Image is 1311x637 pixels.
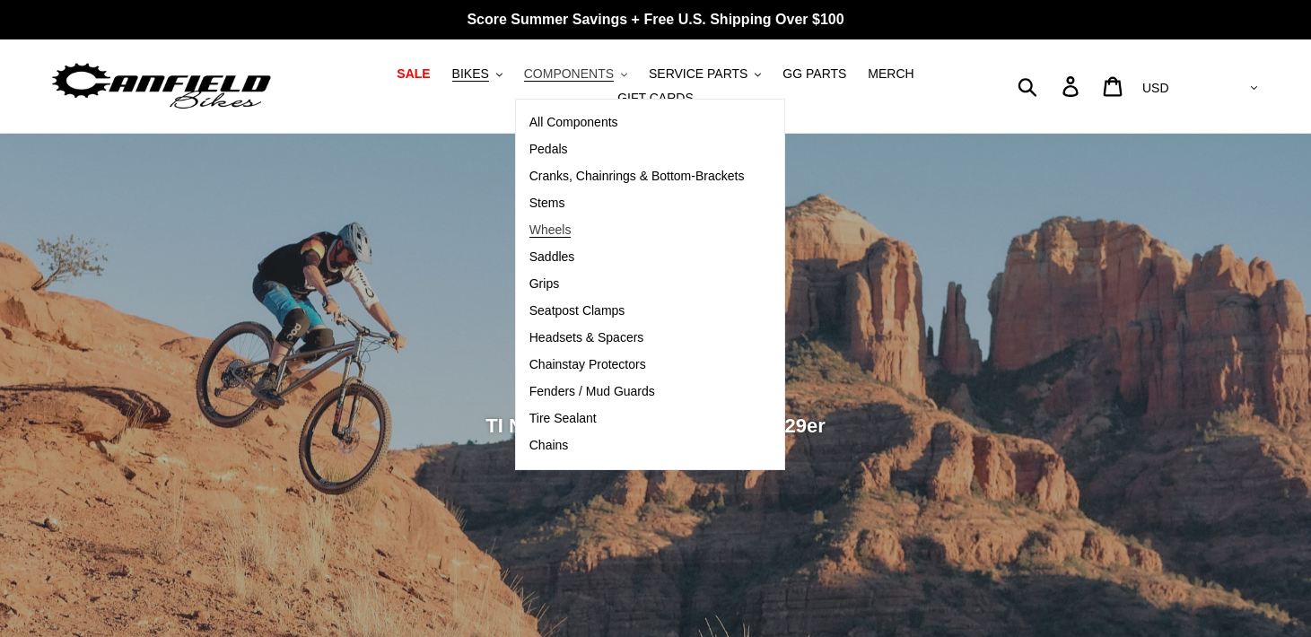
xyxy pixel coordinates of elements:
span: Chainstay Protectors [529,357,646,372]
span: TI NIMBLE 9 - Titanium Hardtail 29er [485,414,826,437]
span: BIKES [452,66,489,82]
a: Cranks, Chainrings & Bottom-Brackets [516,163,758,190]
span: SALE [397,66,430,82]
a: Tire Sealant [516,406,758,432]
a: Wheels [516,217,758,244]
img: Canfield Bikes [49,58,274,115]
a: Chainstay Protectors [516,352,758,379]
span: GG PARTS [782,66,846,82]
button: BIKES [443,62,511,86]
a: Grips [516,271,758,298]
a: Pedals [516,136,758,163]
a: Chains [516,432,758,459]
span: Saddles [529,249,575,265]
span: MERCH [868,66,913,82]
input: Search [1027,66,1073,106]
span: Seatpost Clamps [529,303,625,318]
span: Pedals [529,142,568,157]
a: Saddles [516,244,758,271]
span: Headsets & Spacers [529,330,644,345]
a: Headsets & Spacers [516,325,758,352]
a: Stems [516,190,758,217]
a: GIFT CARDS [608,86,703,110]
a: GG PARTS [773,62,855,86]
span: COMPONENTS [524,66,614,82]
span: SERVICE PARTS [649,66,747,82]
button: SERVICE PARTS [640,62,770,86]
span: Wheels [529,223,572,238]
span: Tire Sealant [529,411,597,426]
button: COMPONENTS [515,62,636,86]
a: Fenders / Mud Guards [516,379,758,406]
span: Fenders / Mud Guards [529,384,655,399]
a: SALE [388,62,439,86]
a: Seatpost Clamps [516,298,758,325]
span: Stems [529,196,565,211]
a: All Components [516,109,758,136]
span: GIFT CARDS [617,91,694,106]
a: MERCH [859,62,922,86]
span: Chains [529,438,569,453]
span: Cranks, Chainrings & Bottom-Brackets [529,169,745,184]
span: Grips [529,276,559,292]
span: All Components [529,115,618,130]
